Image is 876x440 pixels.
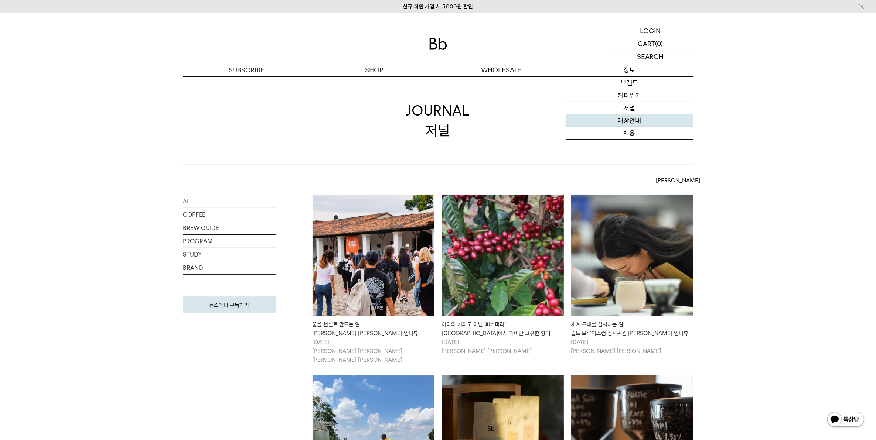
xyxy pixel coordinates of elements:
a: 매장안내 [566,114,693,127]
a: LOGIN [608,24,693,37]
a: 신규 회원 가입 시 3,000원 할인 [403,3,473,10]
a: PROGRAM [183,235,276,248]
a: 어디의 커피도 아닌 '파카마라'엘살바도르에서 피어난 고유한 향미 어디의 커피도 아닌 '파카마라'[GEOGRAPHIC_DATA]에서 피어난 고유한 향미 [DATE][PERSON... [442,195,564,355]
a: 꿈을 현실로 만드는 일빈보야지 탁승희 대표 인터뷰 꿈을 현실로 만드는 일[PERSON_NAME] [PERSON_NAME] 인터뷰 [DATE][PERSON_NAME] [PERS... [313,195,434,364]
div: 어디의 커피도 아닌 '파카마라' [GEOGRAPHIC_DATA]에서 피어난 고유한 향미 [442,320,564,338]
span: [PERSON_NAME] [656,176,701,185]
img: 카카오톡 채널 1:1 채팅 버튼 [826,411,865,429]
a: BREW GUIDE [183,221,276,234]
a: ALL [183,195,276,208]
img: 세계 무대를 심사하는 일월드 브루어스컵 심사위원 크리스티 인터뷰 [571,195,693,316]
div: 꿈을 현실로 만드는 일 [PERSON_NAME] [PERSON_NAME] 인터뷰 [313,320,434,338]
a: 세계 무대를 심사하는 일월드 브루어스컵 심사위원 크리스티 인터뷰 세계 무대를 심사하는 일월드 브루어스컵 심사위원 [PERSON_NAME] 인터뷰 [DATE][PERSON_NA... [571,195,693,355]
a: COFFEE [183,208,276,221]
a: 저널 [566,102,693,114]
p: [DATE] [PERSON_NAME] [PERSON_NAME], [PERSON_NAME] [PERSON_NAME] [313,338,434,364]
a: SHOP [311,63,438,76]
p: [DATE] [PERSON_NAME] [PERSON_NAME] [442,338,564,355]
p: CART [638,37,655,50]
img: 어디의 커피도 아닌 '파카마라'엘살바도르에서 피어난 고유한 향미 [442,195,564,316]
a: 커피위키 [566,89,693,102]
a: STUDY [183,248,276,261]
img: 꿈을 현실로 만드는 일빈보야지 탁승희 대표 인터뷰 [313,195,434,316]
a: 브랜드 [566,77,693,89]
p: [DATE] [PERSON_NAME] [PERSON_NAME] [571,338,693,355]
a: SUBSCRIBE [183,63,311,76]
p: 정보 [566,63,693,76]
div: 세계 무대를 심사하는 일 월드 브루어스컵 심사위원 [PERSON_NAME] 인터뷰 [571,320,693,338]
p: (0) [655,37,663,50]
p: LOGIN [640,24,661,37]
a: 채용 [566,127,693,140]
a: BRAND [183,261,276,274]
p: SEARCH [637,50,664,63]
img: 로고 [429,38,447,50]
a: CART (0) [608,37,693,50]
p: WHOLESALE [438,63,566,76]
a: 뉴스레터 구독하기 [183,297,276,313]
div: JOURNAL 저널 [406,101,470,140]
